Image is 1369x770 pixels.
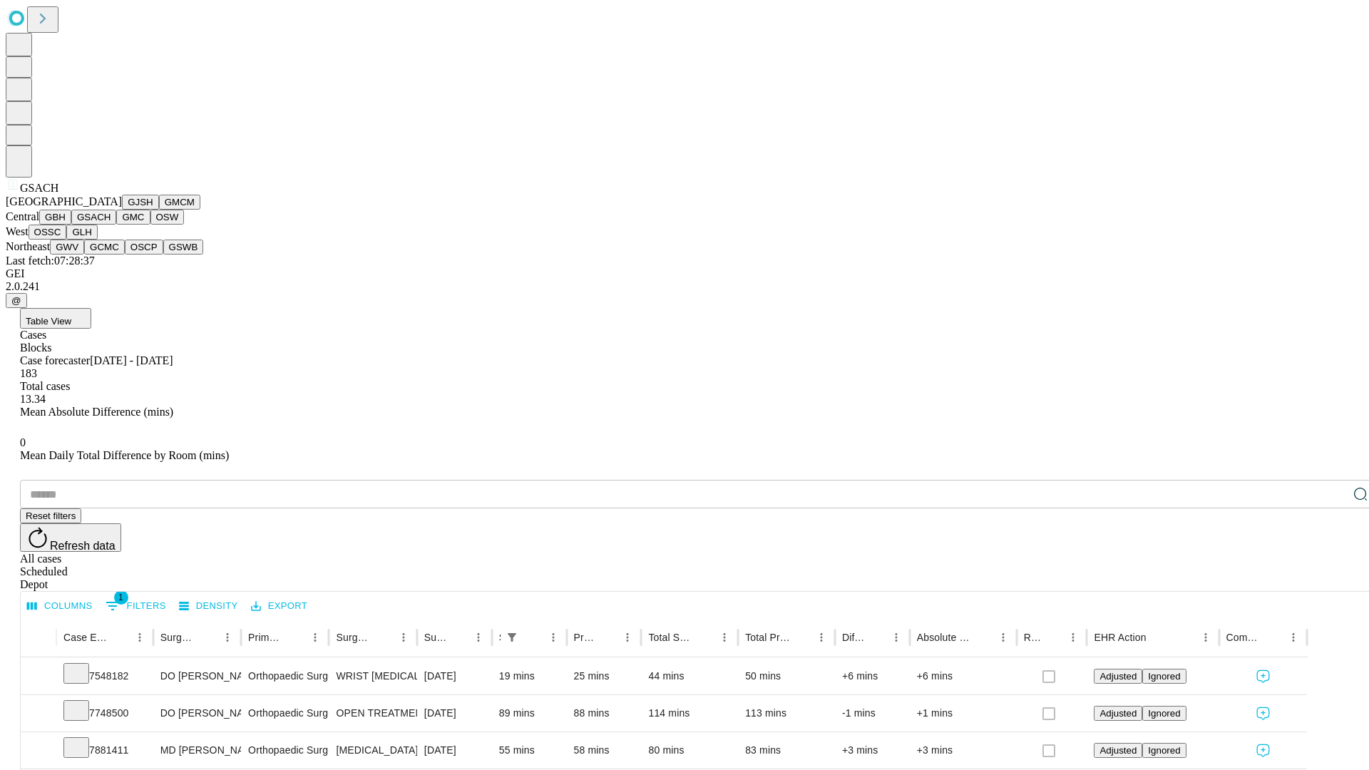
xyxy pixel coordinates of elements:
[1142,706,1186,721] button: Ignored
[159,195,200,210] button: GMCM
[248,632,284,643] div: Primary Service
[1263,627,1283,647] button: Sort
[993,627,1013,647] button: Menu
[28,664,49,689] button: Expand
[1094,743,1142,758] button: Adjusted
[50,240,84,255] button: GWV
[20,436,26,448] span: 0
[28,739,49,764] button: Expand
[745,732,828,769] div: 83 mins
[336,632,371,643] div: Surgery Name
[24,595,96,617] button: Select columns
[502,627,522,647] div: 1 active filter
[694,627,714,647] button: Sort
[1094,706,1142,721] button: Adjusted
[424,658,485,694] div: [DATE]
[1148,708,1180,719] span: Ignored
[574,632,597,643] div: Predicted In Room Duration
[26,316,71,327] span: Table View
[122,195,159,210] button: GJSH
[63,732,146,769] div: 7881411
[6,210,39,222] span: Central
[63,695,146,731] div: 7748500
[745,658,828,694] div: 50 mins
[336,658,409,694] div: WRIST [MEDICAL_DATA] SURGERY RELEASE TRANSVERSE [MEDICAL_DATA] LIGAMENT
[20,380,70,392] span: Total cases
[6,293,27,308] button: @
[198,627,217,647] button: Sort
[6,255,95,267] span: Last fetch: 07:28:37
[745,695,828,731] div: 113 mins
[1094,632,1146,643] div: EHR Action
[110,627,130,647] button: Sort
[424,632,447,643] div: Surgery Date
[217,627,237,647] button: Menu
[20,406,173,418] span: Mean Absolute Difference (mins)
[6,240,50,252] span: Northeast
[543,627,563,647] button: Menu
[160,632,196,643] div: Surgeon Name
[6,280,1363,293] div: 2.0.241
[336,695,409,731] div: OPEN TREATMENT DISTAL RADIAL INTRA-ARTICULAR FRACTURE OR EPIPHYSEAL SEPARATION [MEDICAL_DATA] 3 0...
[29,225,67,240] button: OSSC
[917,658,1010,694] div: +6 mins
[1283,627,1303,647] button: Menu
[574,658,635,694] div: 25 mins
[175,595,242,617] button: Density
[374,627,394,647] button: Sort
[917,695,1010,731] div: +1 mins
[20,393,46,405] span: 13.34
[160,658,234,694] div: DO [PERSON_NAME] [PERSON_NAME]
[1099,708,1137,719] span: Adjusted
[499,695,560,731] div: 89 mins
[448,627,468,647] button: Sort
[648,732,731,769] div: 80 mins
[574,695,635,731] div: 88 mins
[39,210,71,225] button: GBH
[160,732,234,769] div: MD [PERSON_NAME]
[248,658,322,694] div: Orthopaedic Surgery
[90,354,173,366] span: [DATE] - [DATE]
[305,627,325,647] button: Menu
[499,632,501,643] div: Scheduled In Room Duration
[617,627,637,647] button: Menu
[468,627,488,647] button: Menu
[842,632,865,643] div: Difference
[102,595,170,617] button: Show filters
[150,210,185,225] button: OSW
[125,240,163,255] button: OSCP
[84,240,125,255] button: GCMC
[917,632,972,643] div: Absolute Difference
[160,695,234,731] div: DO [PERSON_NAME] [PERSON_NAME]
[1196,627,1216,647] button: Menu
[1024,632,1042,643] div: Resolved in EHR
[20,523,121,552] button: Refresh data
[648,632,693,643] div: Total Scheduled Duration
[20,308,91,329] button: Table View
[842,695,903,731] div: -1 mins
[20,182,58,194] span: GSACH
[811,627,831,647] button: Menu
[1142,669,1186,684] button: Ignored
[866,627,886,647] button: Sort
[336,732,409,769] div: [MEDICAL_DATA] SKIN AND [MEDICAL_DATA]
[71,210,116,225] button: GSACH
[648,695,731,731] div: 114 mins
[1063,627,1083,647] button: Menu
[20,367,37,379] span: 183
[63,658,146,694] div: 7548182
[499,732,560,769] div: 55 mins
[26,510,76,521] span: Reset filters
[1094,669,1142,684] button: Adjusted
[1148,671,1180,682] span: Ignored
[66,225,97,240] button: GLH
[20,354,90,366] span: Case forecaster
[6,267,1363,280] div: GEI
[63,632,108,643] div: Case Epic Id
[523,627,543,647] button: Sort
[20,449,229,461] span: Mean Daily Total Difference by Room (mins)
[842,658,903,694] div: +6 mins
[424,695,485,731] div: [DATE]
[50,540,116,552] span: Refresh data
[11,295,21,306] span: @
